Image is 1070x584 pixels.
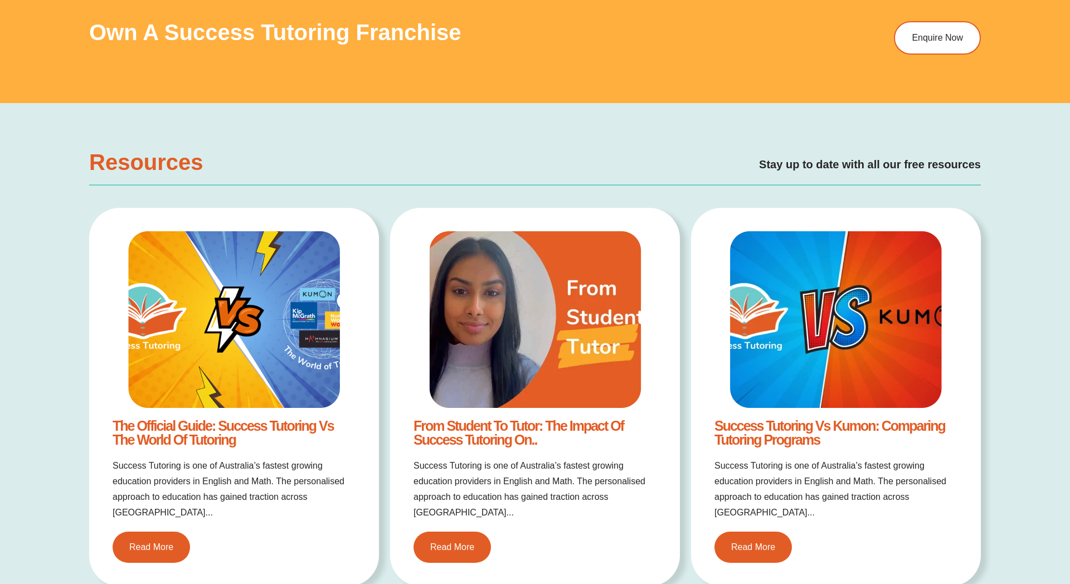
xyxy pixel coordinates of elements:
a: Read More [113,532,190,563]
span: Read More [129,543,173,552]
a: Success Tutoring vs Kumon: Comparing Tutoring Programs [714,418,945,447]
a: Read More [714,532,792,563]
span: Read More [731,543,775,552]
h2: Success Tutoring is one of Australia’s fastest growing education providers in English and Math. T... [414,458,656,520]
span: Read More [430,543,474,552]
h2: Own a Success Tutoring Franchise [89,21,794,43]
a: From Student to Tutor: The Impact of Success Tutoring on.. [414,418,624,447]
a: Read More [414,532,491,563]
iframe: Chat Widget [879,458,1070,584]
a: Enquire Now [894,21,981,55]
h2: Stay up to date with all our free resources [259,156,981,173]
h2: Success Tutoring is one of Australia’s fastest growing education providers in English and Math. T... [113,458,356,520]
h2: Resources [89,151,247,173]
a: The Official Guide: Success Tutoring vs The World of Tutoring [113,418,334,447]
span: Enquire Now [912,33,963,42]
h2: Success Tutoring is one of Australia’s fastest growing education providers in English and Math. T... [714,458,957,520]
